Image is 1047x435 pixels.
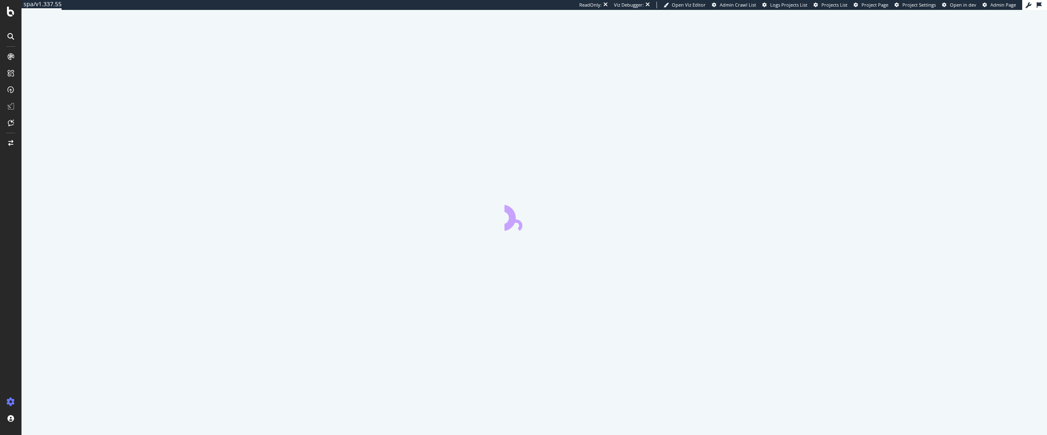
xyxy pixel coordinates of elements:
div: Viz Debugger: [614,2,644,8]
div: ReadOnly: [579,2,602,8]
a: Open in dev [942,2,976,8]
span: Open in dev [950,2,976,8]
span: Admin Page [990,2,1016,8]
span: Logs Projects List [770,2,807,8]
span: Open Viz Editor [672,2,706,8]
span: Admin Crawl List [720,2,756,8]
a: Project Page [854,2,888,8]
span: Projects List [821,2,847,8]
span: Project Settings [902,2,936,8]
a: Logs Projects List [762,2,807,8]
div: animation [504,201,564,231]
a: Admin Crawl List [712,2,756,8]
span: Project Page [861,2,888,8]
a: Project Settings [895,2,936,8]
a: Open Viz Editor [664,2,706,8]
a: Admin Page [983,2,1016,8]
a: Projects List [814,2,847,8]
